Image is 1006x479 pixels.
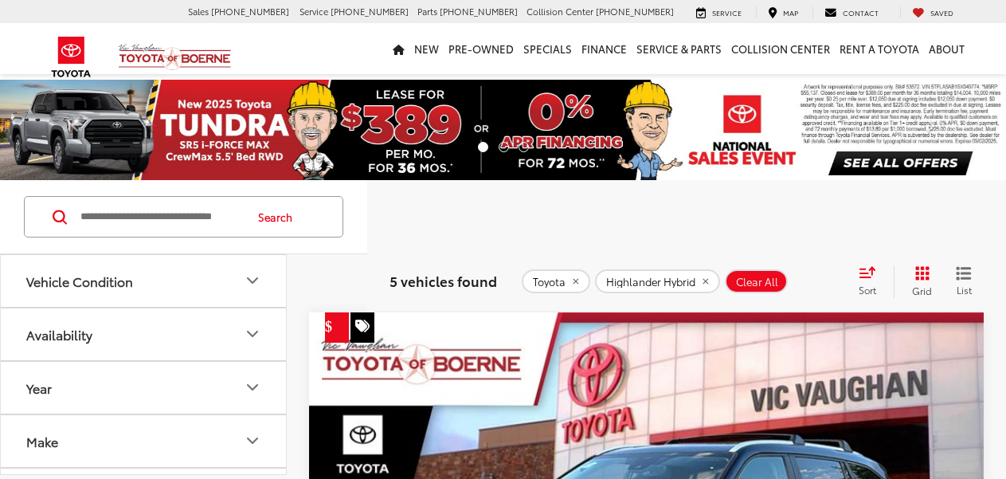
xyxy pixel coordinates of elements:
[944,265,984,297] button: List View
[725,269,788,293] button: Clear All
[299,5,328,18] span: Service
[26,327,92,342] div: Availability
[859,283,876,296] span: Sort
[783,7,798,18] span: Map
[118,43,232,71] img: Vic Vaughan Toyota of Boerne
[243,197,315,237] button: Search
[522,269,590,293] button: remove Toyota
[440,5,518,18] span: [PHONE_NUMBER]
[835,23,924,74] a: Rent a Toyota
[900,6,965,19] a: My Saved Vehicles
[595,269,720,293] button: remove Highlander%20Hybrid
[912,284,932,297] span: Grid
[243,271,262,290] div: Vehicle Condition
[243,324,262,344] div: Availability
[533,276,566,289] span: Toyota
[444,23,519,74] a: Pre-Owned
[726,23,835,74] a: Collision Center
[632,23,726,74] a: Service & Parts: Opens in a new tab
[930,7,953,18] span: Saved
[843,7,879,18] span: Contact
[519,23,577,74] a: Specials
[243,378,262,397] div: Year
[812,6,891,19] a: Contact
[26,380,52,395] div: Year
[243,431,262,450] div: Make
[756,6,810,19] a: Map
[26,434,58,449] div: Make
[577,23,632,74] a: Finance
[26,273,133,289] div: Vehicle Condition
[188,5,209,18] span: Sales
[596,5,674,18] span: [PHONE_NUMBER]
[956,283,972,296] span: List
[409,23,444,74] a: New
[389,271,497,290] span: 5 vehicles found
[417,5,437,18] span: Parts
[924,23,969,74] a: About
[388,23,409,74] a: Home
[1,362,288,414] button: YearYear
[526,5,593,18] span: Collision Center
[1,255,288,307] button: Vehicle ConditionVehicle Condition
[331,5,409,18] span: [PHONE_NUMBER]
[211,5,289,18] span: [PHONE_NUMBER]
[1,308,288,360] button: AvailabilityAvailability
[606,276,695,289] span: Highlander Hybrid
[712,7,742,18] span: Service
[736,276,778,289] span: Clear All
[79,198,243,236] input: Search by Make, Model, or Keyword
[350,312,374,343] span: Special
[894,265,944,297] button: Grid View
[1,415,288,467] button: MakeMake
[851,265,894,297] button: Select sort value
[684,6,754,19] a: Service
[41,31,101,83] img: Toyota
[325,312,349,343] span: Get Price Drop Alert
